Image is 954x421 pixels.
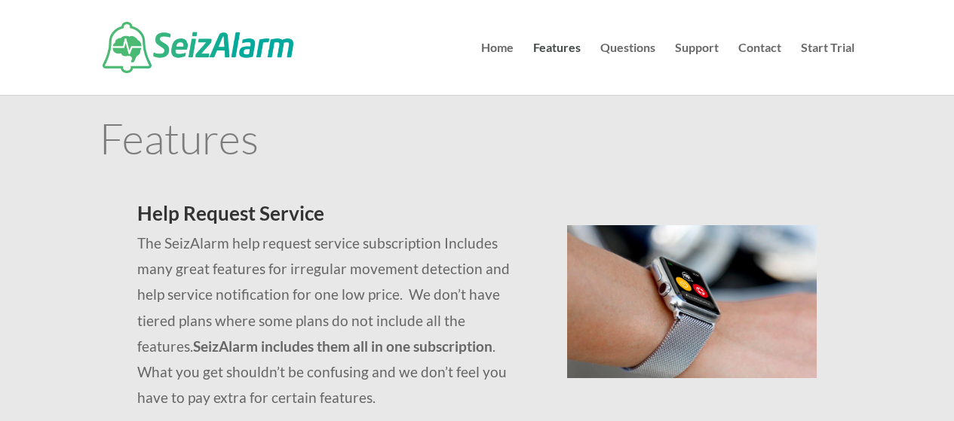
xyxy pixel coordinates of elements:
[567,225,817,378] img: seizalarm-on-wrist
[193,337,492,355] strong: SeizAlarm includes them all in one subscription
[481,42,514,95] a: Home
[137,230,530,410] p: The SeizAlarm help request service subscription Includes many great features for irregular moveme...
[738,42,781,95] a: Contact
[137,203,530,230] h2: Help Request Service
[801,42,854,95] a: Start Trial
[533,42,581,95] a: Features
[600,42,655,95] a: Questions
[100,117,854,166] h1: Features
[675,42,719,95] a: Support
[103,22,293,73] img: SeizAlarm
